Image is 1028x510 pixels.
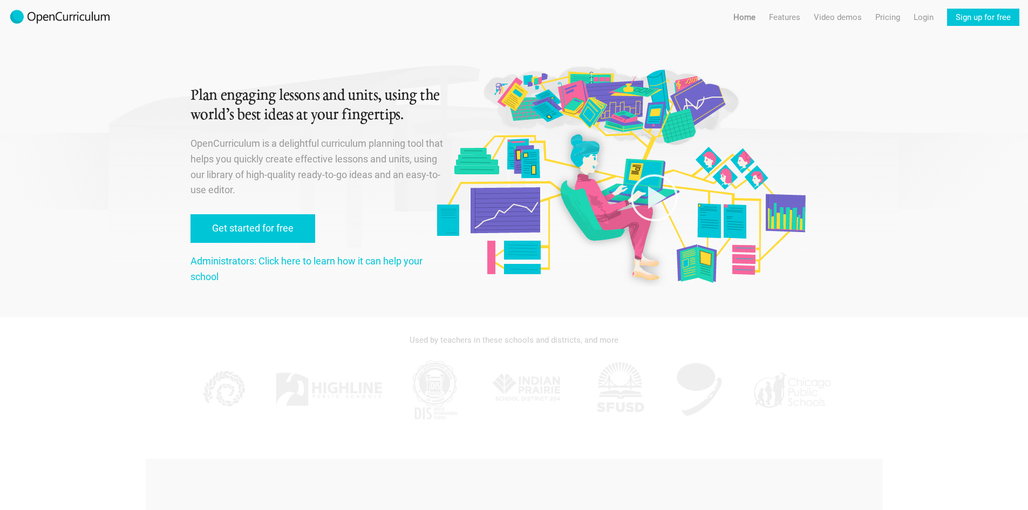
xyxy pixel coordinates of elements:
a: Home [733,9,755,26]
img: AGK.jpg [672,357,726,422]
img: Highline.jpg [275,357,383,422]
img: 2017-logo-m.png [9,9,111,26]
a: Sign up for free [947,9,1019,26]
div: Used by teachers in these schools and districts, and more [190,328,838,352]
a: Get started for free [190,214,315,243]
a: Pricing [875,9,900,26]
img: Original illustration by Malisa Suchanya, Oakland, CA (malisasuchanya.com) [433,65,808,287]
img: DIS.jpg [408,357,462,422]
a: Features [769,9,800,26]
a: Administrators: Click here to learn how it can help your school [190,255,423,282]
h1: Plan engaging lessons and units, using the world’s best ideas at your fingertips. [190,86,445,125]
img: IPSD.jpg [487,357,568,422]
p: OpenCurriculum is a delightful curriculum planning tool that helps you quickly create effective l... [190,136,445,198]
img: KPPCS.jpg [196,357,250,422]
a: Video demos [814,9,862,26]
img: CPS.jpg [751,357,832,422]
img: SFUSD.jpg [593,357,647,422]
a: Login [914,9,934,26]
